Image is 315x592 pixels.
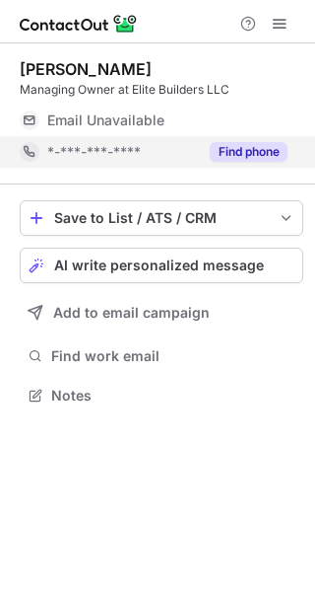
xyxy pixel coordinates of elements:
div: Managing Owner at Elite Builders LLC [20,81,303,99]
button: Notes [20,382,303,409]
button: AI write personalized message [20,248,303,283]
button: save-profile-one-click [20,200,303,236]
span: Notes [51,387,295,405]
button: Find work email [20,342,303,370]
div: [PERSON_NAME] [20,59,152,79]
span: Find work email [51,347,295,365]
span: AI write personalized message [54,258,264,273]
button: Add to email campaign [20,295,303,331]
div: Save to List / ATS / CRM [54,210,269,226]
button: Reveal Button [210,142,287,162]
span: Email Unavailable [47,111,164,129]
img: ContactOut v5.3.10 [20,12,138,36]
span: Add to email campaign [53,305,210,321]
